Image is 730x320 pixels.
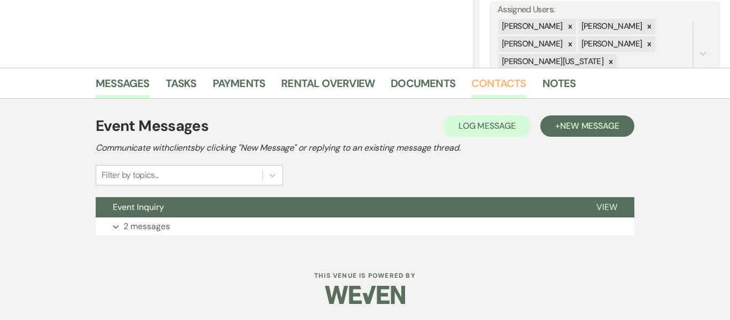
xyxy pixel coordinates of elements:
p: 2 messages [123,220,170,233]
div: [PERSON_NAME] [578,36,644,52]
a: Payments [213,75,266,98]
span: View [596,201,617,213]
a: Notes [542,75,576,98]
div: [PERSON_NAME] [499,36,564,52]
h1: Event Messages [96,115,208,137]
a: Contacts [471,75,526,98]
a: Rental Overview [281,75,375,98]
h2: Communicate with clients by clicking "New Message" or replying to an existing message thread. [96,142,634,154]
label: Assigned Users: [498,2,712,18]
button: 2 messages [96,217,634,236]
span: New Message [560,120,619,131]
div: [PERSON_NAME] [499,19,564,34]
button: Event Inquiry [96,197,579,217]
button: +New Message [540,115,634,137]
div: [PERSON_NAME] [578,19,644,34]
a: Documents [391,75,455,98]
a: Messages [96,75,150,98]
button: View [579,197,634,217]
a: Tasks [166,75,197,98]
button: Log Message [444,115,531,137]
span: Log Message [459,120,516,131]
span: Event Inquiry [113,201,164,213]
div: Filter by topics... [102,169,159,182]
div: [PERSON_NAME][US_STATE] [499,54,605,69]
img: Weven Logo [325,276,405,314]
